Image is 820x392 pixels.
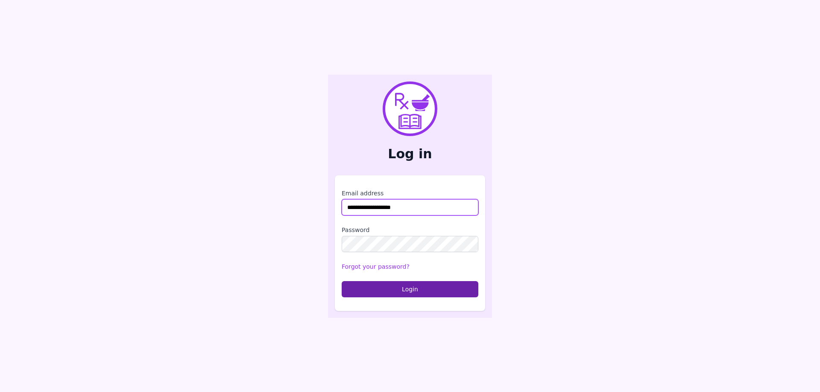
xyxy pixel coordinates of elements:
[342,263,410,270] a: Forgot your password?
[342,226,478,234] label: Password
[342,189,478,197] label: Email address
[383,81,437,136] img: PharmXellence Logo
[342,281,478,297] button: Login
[335,146,485,162] h2: Log in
